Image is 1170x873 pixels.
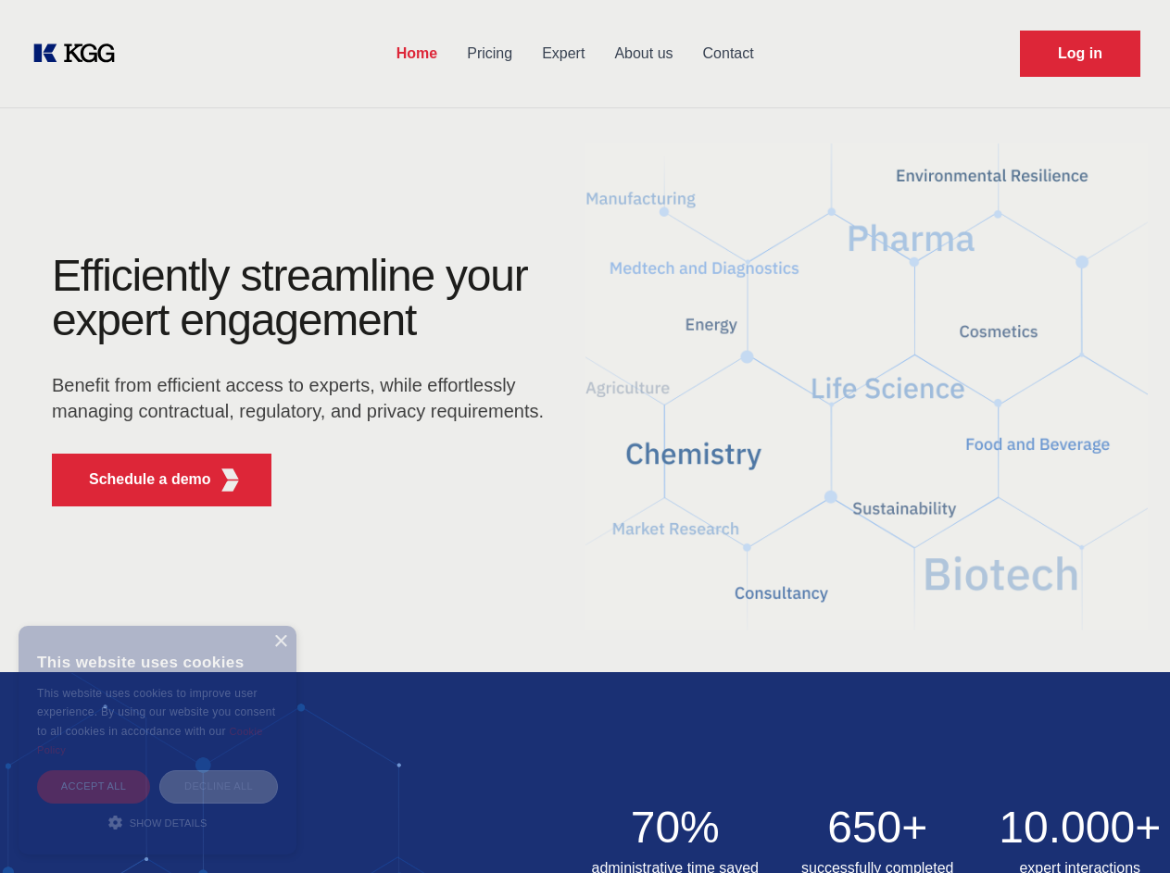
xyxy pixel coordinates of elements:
h1: Efficiently streamline your expert engagement [52,254,556,343]
div: Decline all [159,770,278,803]
a: Home [382,30,452,78]
a: About us [599,30,687,78]
a: Request Demo [1020,31,1140,77]
div: Close [273,635,287,649]
div: Show details [37,813,278,831]
span: This website uses cookies to improve user experience. By using our website you consent to all coo... [37,687,275,738]
p: Benefit from efficient access to experts, while effortlessly managing contractual, regulatory, an... [52,372,556,424]
button: Schedule a demoKGG Fifth Element RED [52,454,271,506]
a: Pricing [452,30,527,78]
a: Contact [688,30,769,78]
img: KGG Fifth Element RED [585,120,1149,654]
a: Cookie Policy [37,726,263,755]
p: Schedule a demo [89,468,211,491]
div: Accept all [37,770,150,803]
h2: 70% [585,805,766,850]
img: KGG Fifth Element RED [219,468,242,492]
h2: 650+ [787,805,968,850]
a: KOL Knowledge Platform: Talk to Key External Experts (KEE) [30,39,130,69]
a: Expert [527,30,599,78]
span: Show details [130,817,208,829]
div: This website uses cookies [37,640,278,684]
